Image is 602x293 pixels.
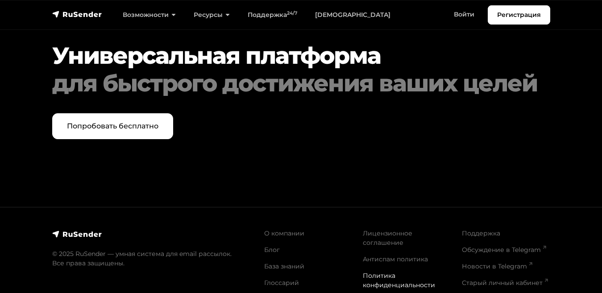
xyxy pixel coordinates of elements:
[52,42,550,98] h2: Универсальная платформа
[52,10,102,19] img: RuSender
[488,5,550,25] a: Регистрация
[306,6,399,24] a: [DEMOGRAPHIC_DATA]
[462,262,532,270] a: Новости в Telegram
[52,230,102,239] img: RuSender
[363,229,412,247] a: Лицензионное соглашение
[264,229,304,237] a: О компании
[462,229,500,237] a: Поддержка
[264,279,299,287] a: Глоссарий
[462,246,546,254] a: Обсуждение в Telegram
[462,279,548,287] a: Старый личный кабинет
[264,246,280,254] a: Блог
[287,10,297,16] sup: 24/7
[52,70,550,97] div: для быстрого достижения ваших целей
[114,6,185,24] a: Возможности
[363,255,428,263] a: Антиспам политика
[52,113,173,139] a: Попробовать бесплатно
[363,272,435,289] a: Политика конфиденциальности
[264,262,304,270] a: База знаний
[185,6,239,24] a: Ресурсы
[445,5,483,24] a: Войти
[52,249,253,268] p: © 2025 RuSender — умная система для email рассылок. Все права защищены.
[239,6,306,24] a: Поддержка24/7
